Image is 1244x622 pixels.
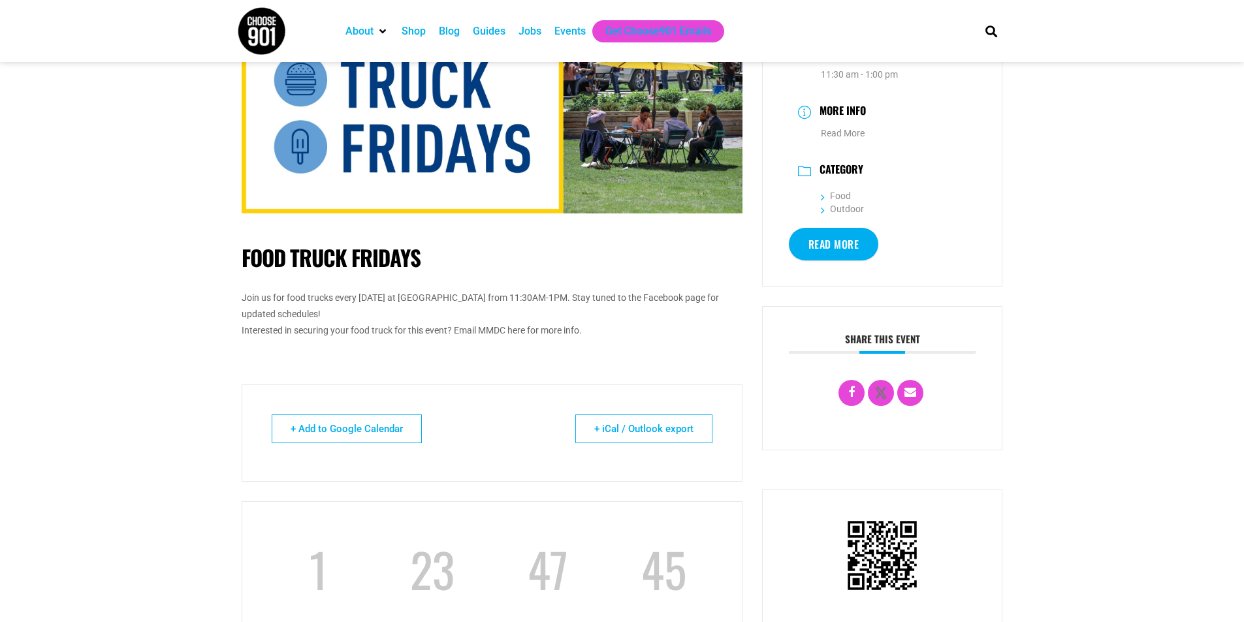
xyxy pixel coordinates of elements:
a: Blog [439,23,460,39]
img: QR Code [843,516,921,595]
a: Events [554,23,586,39]
a: Jobs [518,23,541,39]
a: Shop [402,23,426,39]
span: 45 [641,518,686,617]
div: Join us for food trucks every [DATE] at [GEOGRAPHIC_DATA] from 11:30AM-1PM. Stay tuned to the Fac... [242,290,742,322]
h3: Category [813,163,863,179]
h3: Share this event [789,333,976,354]
a: Get Choose901 Emails [605,23,711,39]
abbr: 11:30 am - 1:00 pm [821,69,898,80]
div: Search [980,20,1002,42]
a: Outdoor [821,204,864,214]
a: Read More [789,228,879,260]
nav: Main nav [339,20,963,42]
a: X Social Network [868,380,894,406]
div: Interested in securing your food truck for this event? Email MMDC here for more info. [242,322,742,339]
a: + Add to Google Calendar [272,414,422,443]
h1: Food Truck Fridays [242,245,742,271]
div: About [339,20,395,42]
a: Guides [473,23,505,39]
h3: More Info [813,102,866,121]
span: 1 [310,518,327,617]
a: Read More [821,128,865,138]
span: 47 [528,518,568,617]
a: Email [897,380,923,406]
span: 23 [410,518,455,617]
a: Share on Facebook [838,380,865,406]
a: + iCal / Outlook export [575,414,712,443]
a: About [345,23,374,39]
a: Food [821,191,851,201]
